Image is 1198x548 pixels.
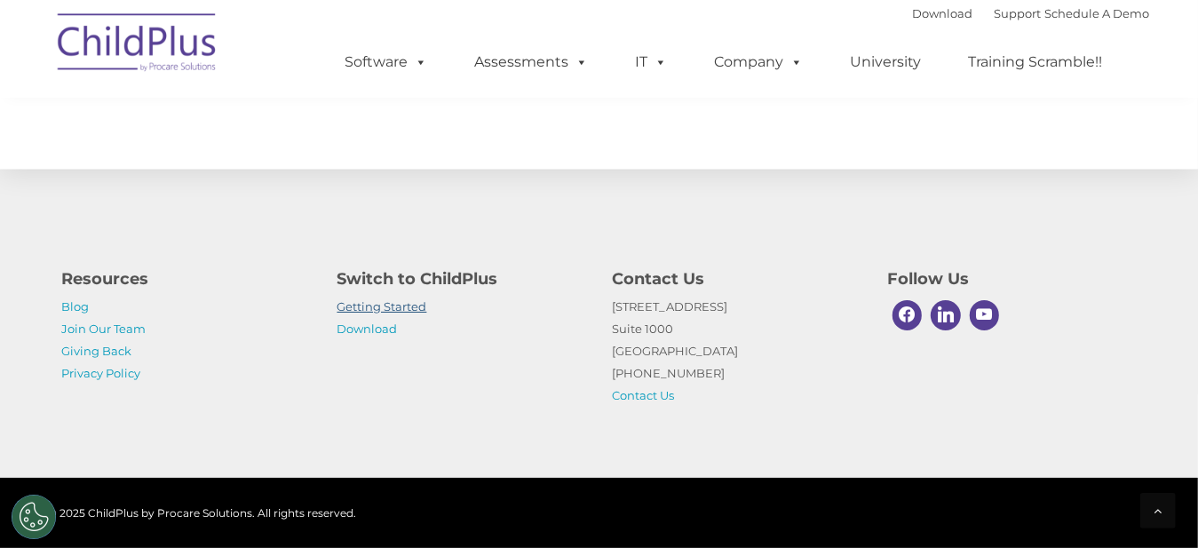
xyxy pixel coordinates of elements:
[697,44,821,80] a: Company
[613,296,861,407] p: [STREET_ADDRESS] Suite 1000 [GEOGRAPHIC_DATA] [PHONE_NUMBER]
[888,296,927,335] a: Facebook
[833,44,940,80] a: University
[62,366,141,380] a: Privacy Policy
[49,1,226,90] img: ChildPlus by Procare Solutions
[337,322,398,336] a: Download
[913,6,1150,20] font: |
[49,506,357,520] span: © 2025 ChildPlus by Procare Solutions. All rights reserved.
[1045,6,1150,20] a: Schedule A Demo
[328,44,446,80] a: Software
[913,6,973,20] a: Download
[62,299,90,314] a: Blog
[62,322,147,336] a: Join Our Team
[337,299,427,314] a: Getting Started
[613,266,861,291] h4: Contact Us
[247,117,301,131] span: Last name
[337,266,586,291] h4: Switch to ChildPlus
[888,266,1137,291] h4: Follow Us
[965,296,1004,335] a: Youtube
[951,44,1121,80] a: Training Scramble!!
[613,388,675,402] a: Contact Us
[247,190,322,203] span: Phone number
[12,495,56,539] button: Cookies Settings
[62,266,311,291] h4: Resources
[62,344,132,358] a: Giving Back
[995,6,1042,20] a: Support
[926,296,965,335] a: Linkedin
[457,44,607,80] a: Assessments
[618,44,686,80] a: IT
